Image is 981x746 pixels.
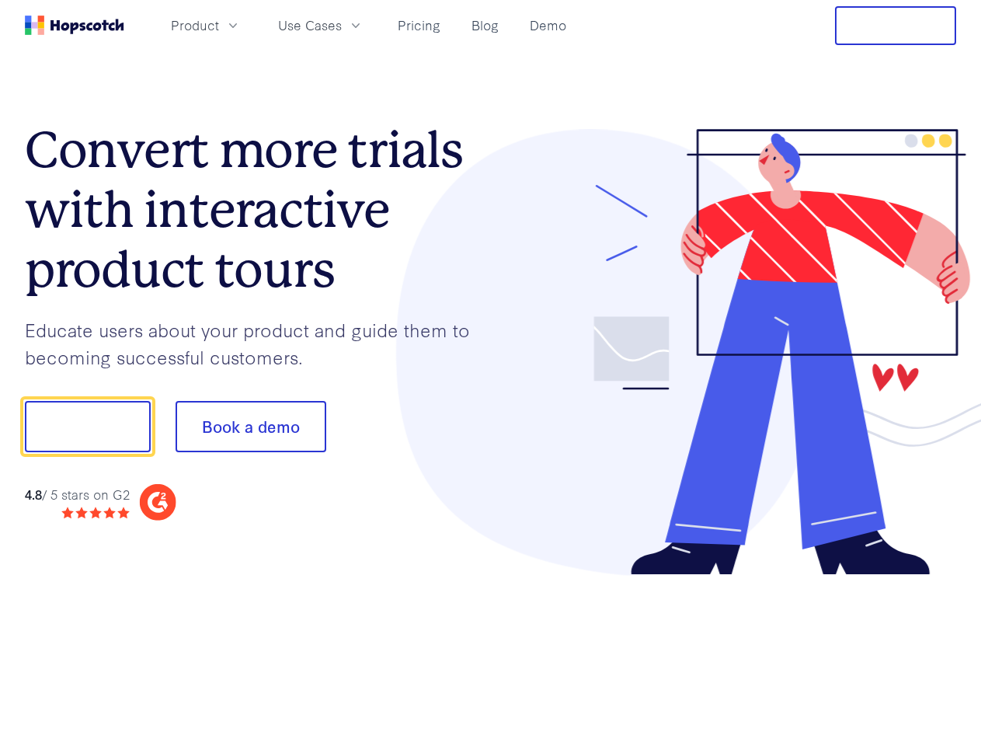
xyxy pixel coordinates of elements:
a: Home [25,16,124,35]
span: Product [171,16,219,35]
strong: 4.8 [25,485,42,503]
button: Product [162,12,250,38]
a: Pricing [391,12,447,38]
button: Show me! [25,401,151,452]
a: Blog [465,12,505,38]
button: Use Cases [269,12,373,38]
a: Demo [524,12,572,38]
h1: Convert more trials with interactive product tours [25,120,491,299]
p: Educate users about your product and guide them to becoming successful customers. [25,316,491,370]
div: / 5 stars on G2 [25,485,130,504]
button: Book a demo [176,401,326,452]
span: Use Cases [278,16,342,35]
button: Free Trial [835,6,956,45]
